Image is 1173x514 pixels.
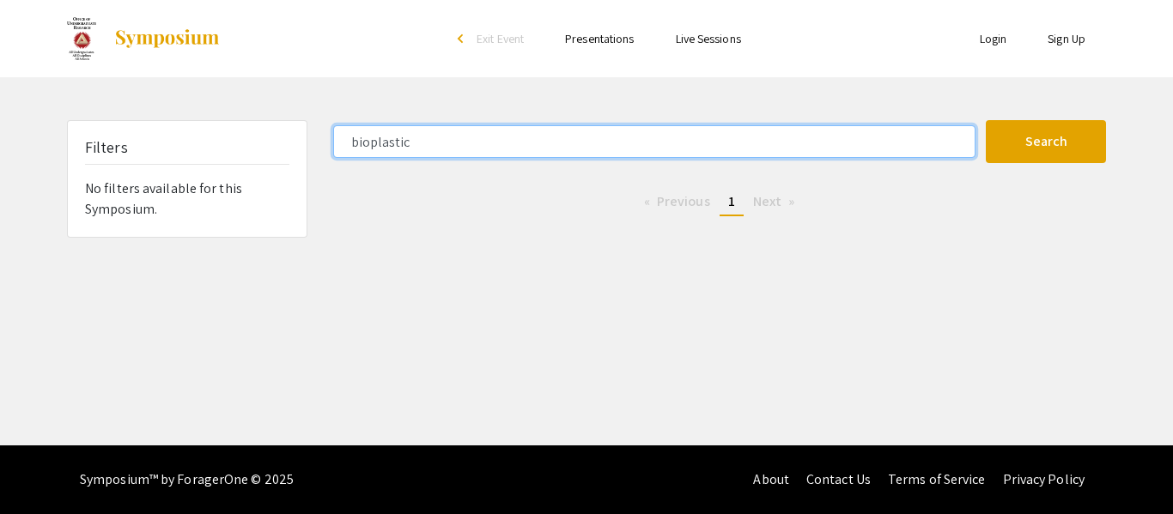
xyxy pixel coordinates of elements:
div: Symposium™ by ForagerOne © 2025 [80,445,294,514]
div: No filters available for this Symposium. [68,121,307,237]
a: Privacy Policy [1003,470,1085,488]
a: Live Sessions [676,31,741,46]
a: Contact Us [806,470,871,488]
a: Sign Up [1048,31,1085,46]
a: Celebration of Undergraduate Research Spring 2022 [67,17,221,60]
span: 1 [728,192,735,210]
a: Presentations [565,31,634,46]
div: arrow_back_ios [458,33,468,44]
span: Previous [657,192,710,210]
button: Search [986,120,1106,163]
iframe: Chat [13,437,73,501]
span: Next [753,192,781,210]
span: Exit Event [477,31,524,46]
h5: Filters [85,138,128,157]
img: Celebration of Undergraduate Research Spring 2022 [67,17,96,60]
a: About [753,470,789,488]
a: Login [980,31,1007,46]
a: Terms of Service [888,470,986,488]
img: Symposium by ForagerOne [113,28,221,49]
ul: Pagination [333,189,1106,216]
input: Search Keyword(s) Or Author(s) [333,125,975,158]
